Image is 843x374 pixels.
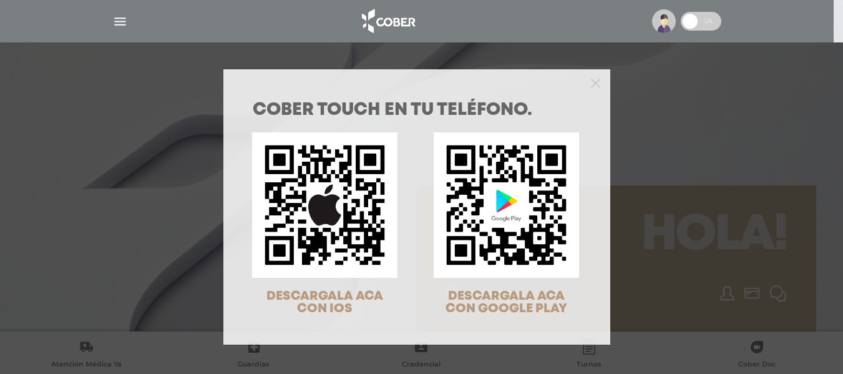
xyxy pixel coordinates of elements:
[266,290,383,315] span: DESCARGALA ACA CON IOS
[434,132,579,278] img: qr-code
[446,290,567,315] span: DESCARGALA ACA CON GOOGLE PLAY
[591,77,600,88] button: Close
[253,102,581,119] h1: COBER TOUCH en tu teléfono.
[252,132,397,278] img: qr-code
